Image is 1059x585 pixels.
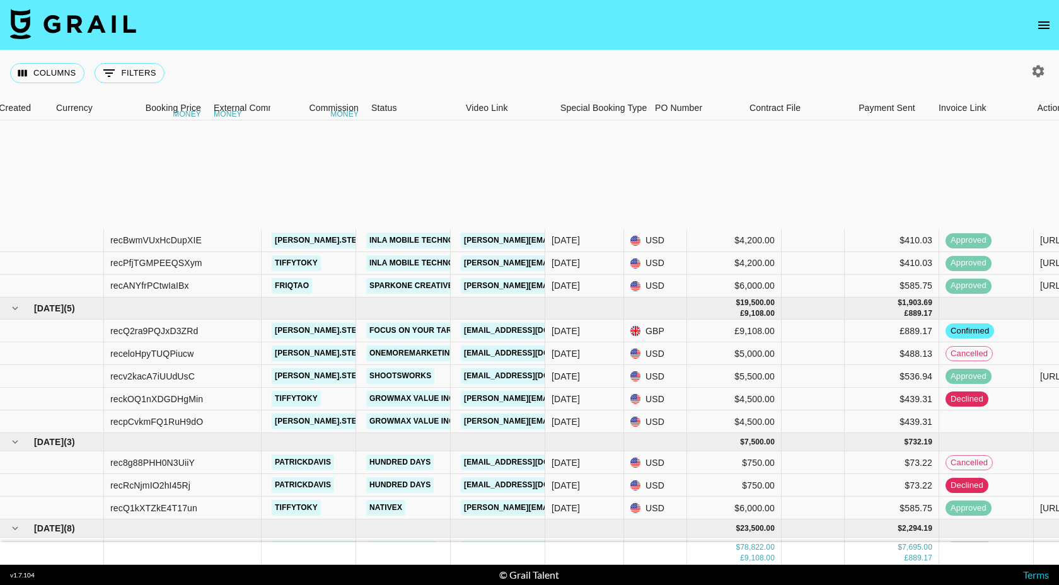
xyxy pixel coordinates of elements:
div: USD [624,474,687,497]
div: 01/08/2025 [552,502,580,514]
div: $ [898,543,902,553]
div: Status [371,96,397,120]
span: approved [946,502,992,514]
div: 23/06/2025 [552,257,580,269]
a: Shootsworks [366,368,434,384]
div: USD [624,342,687,365]
button: open drawer [1031,13,1056,38]
div: recANYfrPCtwIaIBx [110,279,189,292]
button: Select columns [10,63,84,83]
div: 2,294.19 [902,523,932,534]
div: $2,750.00 [687,538,782,560]
div: Video Link [466,96,508,120]
a: friqtao [272,278,312,294]
a: [EMAIL_ADDRESS][DOMAIN_NAME] [461,368,602,384]
a: tiffytoky [272,500,321,516]
div: $ [740,437,744,448]
div: $73.22 [845,451,939,474]
div: recQ2ra9PQJxD3ZRd [110,325,198,337]
div: $4,500.00 [687,388,782,410]
div: 889.17 [908,553,932,564]
div: $6,000.00 [687,497,782,519]
span: [DATE] [34,522,64,535]
div: External Commission [214,96,299,120]
div: 18/07/2025 [552,325,580,337]
a: [PERSON_NAME][EMAIL_ADDRESS][DOMAIN_NAME] [461,500,666,516]
a: [EMAIL_ADDRESS][DOMAIN_NAME] [461,323,602,339]
div: USD [624,451,687,474]
div: 01/08/2025 [552,479,580,492]
span: declined [946,480,988,492]
div: Currency [50,96,113,120]
div: $5,500.00 [687,365,782,388]
div: 9,108.00 [744,553,775,564]
div: Contract File [749,96,801,120]
div: Special Booking Type [560,96,647,120]
span: confirmed [946,325,994,337]
a: [PERSON_NAME].stee1e [272,345,374,361]
div: $4,200.00 [687,229,782,252]
div: receloHpyTUQPiucw [110,347,194,360]
div: 732.19 [908,437,932,448]
a: Onemoremarketing Limited [366,345,492,361]
div: 30/06/2025 [552,279,580,292]
span: [DATE] [34,436,64,448]
div: recpCvkmFQ1RuH9dO [110,415,203,428]
div: 19,500.00 [740,298,775,308]
div: 01/08/2025 [552,456,580,469]
span: [DATE] [34,302,64,315]
div: $585.75 [845,497,939,519]
div: Commission [309,96,359,120]
div: 78,822.00 [740,543,775,553]
div: recv2kacA7iUUdUsC [110,370,195,383]
div: £889.17 [845,320,939,342]
a: patrickdavis [272,477,334,493]
div: USD [624,275,687,298]
div: $ [736,543,740,553]
div: money [330,110,359,118]
div: Contract File [743,96,838,120]
div: £ [905,308,909,319]
div: £ [740,308,744,319]
button: hide children [6,299,24,317]
a: GrowMax Value Inc [366,391,458,407]
div: Payment Sent [838,96,932,120]
div: Video Link [460,96,554,120]
a: Inla Mobile Technology Co., Limited [366,255,530,271]
span: cancelled [946,457,992,469]
a: [PERSON_NAME].stee1e [272,414,374,429]
div: $439.31 [845,410,939,433]
div: USD [624,229,687,252]
a: [PERSON_NAME][EMAIL_ADDRESS][DOMAIN_NAME] [461,278,666,294]
div: USD [624,497,687,519]
a: Sparkone Creative Limited [366,278,489,294]
div: $4,200.00 [687,252,782,275]
div: USD [624,365,687,388]
span: approved [946,257,992,269]
div: 889.17 [908,308,932,319]
div: Booking Price [146,96,201,120]
a: [PERSON_NAME][EMAIL_ADDRESS][DOMAIN_NAME] [461,255,666,271]
div: $750.00 [687,474,782,497]
div: 30/07/2025 [552,393,580,405]
a: [EMAIL_ADDRESS][DOMAIN_NAME] [461,345,602,361]
div: Special Booking Type [554,96,649,120]
div: money [214,110,242,118]
div: 17/07/2025 [552,347,580,360]
a: Hundred Days [366,477,434,493]
button: hide children [6,433,24,451]
img: Grail Talent [10,9,136,39]
div: $750.00 [687,451,782,474]
button: hide children [6,519,24,537]
div: recRcNjmIO2hI45Rj [110,479,190,492]
a: [PERSON_NAME].stee1e [272,323,374,339]
div: Currency [56,96,93,120]
div: $4,500.00 [687,410,782,433]
div: USD [624,410,687,433]
div: 23,500.00 [740,523,775,534]
button: Show filters [95,63,165,83]
div: £9,108.00 [687,320,782,342]
div: 9,108.00 [744,308,775,319]
span: declined [946,393,988,405]
div: © Grail Talent [499,569,559,581]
